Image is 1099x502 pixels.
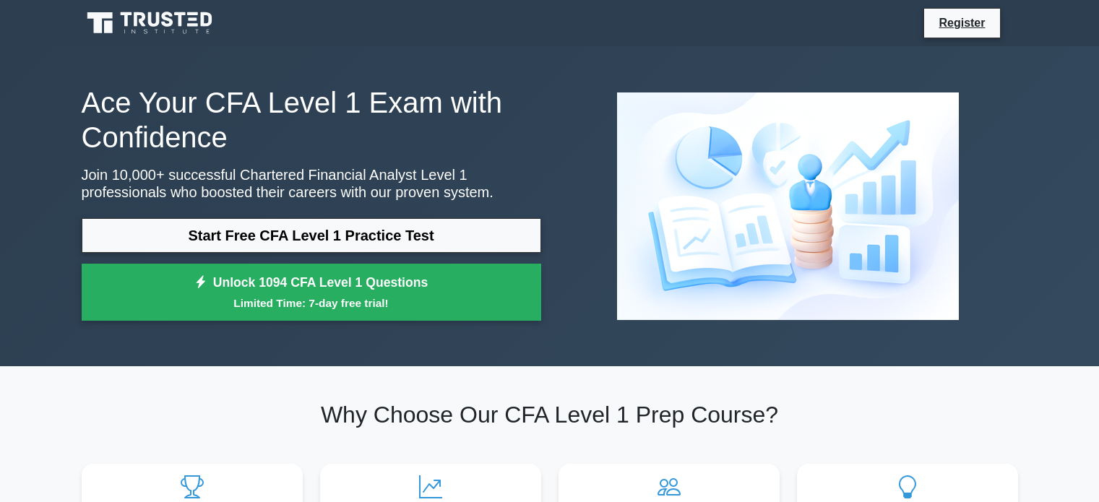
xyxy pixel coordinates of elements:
[82,218,541,253] a: Start Free CFA Level 1 Practice Test
[82,264,541,321] a: Unlock 1094 CFA Level 1 QuestionsLimited Time: 7-day free trial!
[100,295,523,311] small: Limited Time: 7-day free trial!
[82,166,541,201] p: Join 10,000+ successful Chartered Financial Analyst Level 1 professionals who boosted their caree...
[82,401,1018,428] h2: Why Choose Our CFA Level 1 Prep Course?
[930,14,994,32] a: Register
[605,81,970,332] img: Chartered Financial Analyst Level 1 Preview
[82,85,541,155] h1: Ace Your CFA Level 1 Exam with Confidence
